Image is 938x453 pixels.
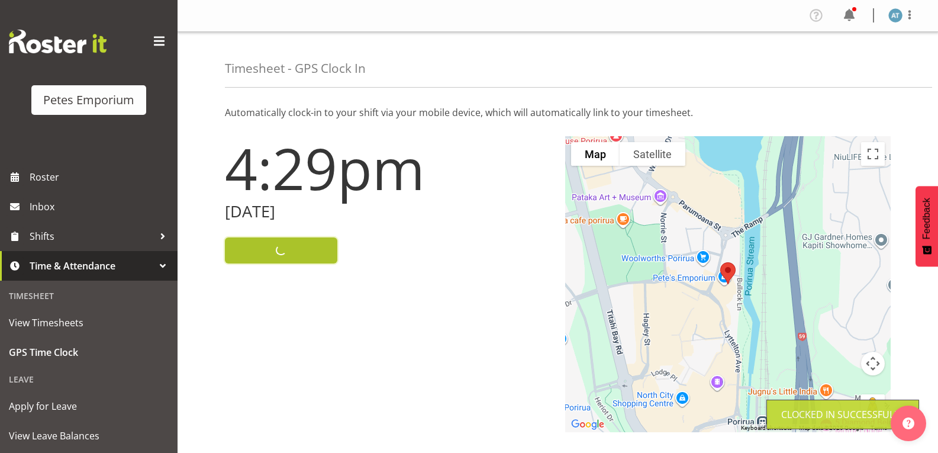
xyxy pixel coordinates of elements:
[225,203,551,221] h2: [DATE]
[225,136,551,200] h1: 4:29pm
[3,308,175,338] a: View Timesheets
[861,394,885,418] button: Drag Pegman onto the map to open Street View
[9,314,169,332] span: View Timesheets
[225,105,891,120] p: Automatically clock-in to your shift via your mobile device, which will automatically link to you...
[861,352,885,375] button: Map camera controls
[620,142,685,166] button: Show satellite imagery
[861,142,885,166] button: Toggle fullscreen view
[781,407,904,422] div: Clocked in Successfully
[30,227,154,245] span: Shifts
[9,343,169,361] span: GPS Time Clock
[9,397,169,415] span: Apply for Leave
[3,391,175,421] a: Apply for Leave
[3,367,175,391] div: Leave
[568,417,607,432] img: Google
[3,338,175,367] a: GPS Time Clock
[30,198,172,216] span: Inbox
[916,186,938,266] button: Feedback - Show survey
[225,62,366,75] h4: Timesheet - GPS Clock In
[43,91,134,109] div: Petes Emporium
[30,257,154,275] span: Time & Attendance
[3,421,175,451] a: View Leave Balances
[902,417,914,429] img: help-xxl-2.png
[3,284,175,308] div: Timesheet
[9,30,107,53] img: Rosterit website logo
[571,142,620,166] button: Show street map
[30,168,172,186] span: Roster
[568,417,607,432] a: Open this area in Google Maps (opens a new window)
[921,198,932,239] span: Feedback
[888,8,902,23] img: alex-micheal-taniwha5364.jpg
[9,427,169,445] span: View Leave Balances
[741,424,792,432] button: Keyboard shortcuts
